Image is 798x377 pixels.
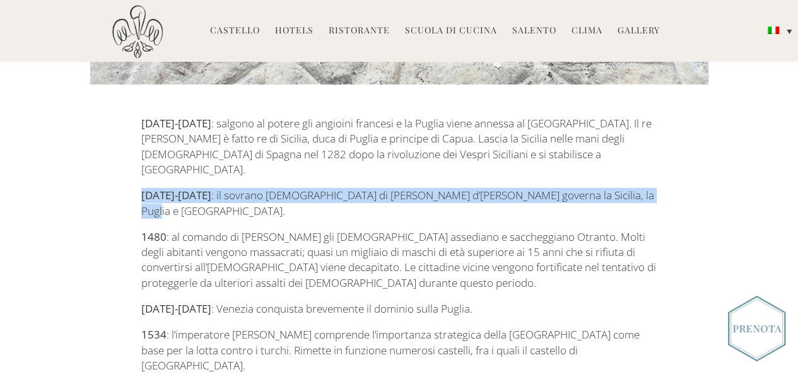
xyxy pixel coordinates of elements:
a: Clima [572,24,602,38]
p: : il sovrano [DEMOGRAPHIC_DATA] di [PERSON_NAME] d’[PERSON_NAME] governa la Sicilia, la Puglia e ... [141,188,657,219]
img: Castello di Ugento [112,5,163,59]
p: : salgono al potere gli angioini francesi e la Puglia viene annessa al [GEOGRAPHIC_DATA]. Il re [... [141,116,657,177]
p: : Venezia conquista brevemente il dominio sulla Puglia. [141,301,657,316]
strong: [DATE]-[DATE] [141,116,211,130]
a: Ristorante [329,24,390,38]
a: Hotels [275,24,314,38]
img: Italiano [768,26,779,34]
strong: 1480 [141,229,167,244]
img: Book_Button_Italian.png [728,296,785,361]
a: Castello [210,24,260,38]
a: Salento [512,24,556,38]
a: Scuola di Cucina [405,24,497,38]
p: : al comando di [PERSON_NAME] gli [DEMOGRAPHIC_DATA] assediano e saccheggiano Otranto. Molti degl... [141,229,657,291]
strong: [DATE]-[DATE] [141,301,211,316]
p: : l’imperatore [PERSON_NAME] comprende l’importanza strategica della [GEOGRAPHIC_DATA] come base ... [141,327,657,373]
a: Gallery [618,24,660,38]
strong: 1534 [141,327,167,342]
strong: [DATE]-[DATE] [141,188,211,202]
